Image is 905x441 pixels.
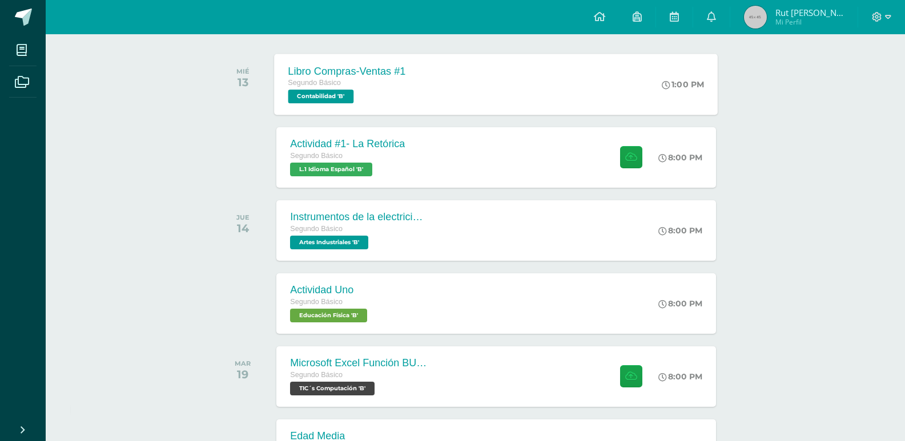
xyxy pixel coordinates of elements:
[290,236,368,249] span: Artes Industriales 'B'
[290,138,405,150] div: Actividad #1- La Retórica
[290,309,367,322] span: Educación Física 'B'
[236,75,250,89] div: 13
[236,221,250,235] div: 14
[236,67,250,75] div: MIÉ
[290,163,372,176] span: L.1 Idioma Español 'B'
[290,298,343,306] span: Segundo Básico
[744,6,767,29] img: 45x45
[775,17,844,27] span: Mi Perfil
[235,367,251,381] div: 19
[658,371,702,382] div: 8:00 PM
[662,79,705,90] div: 1:00 PM
[290,152,343,160] span: Segundo Básico
[290,211,427,223] div: Instrumentos de la electricidad
[235,359,251,367] div: MAR
[288,65,406,77] div: Libro Compras-Ventas #1
[290,284,370,296] div: Actividad Uno
[290,357,427,369] div: Microsoft Excel Función BUSCAR
[658,152,702,163] div: 8:00 PM
[290,371,343,379] span: Segundo Básico
[658,298,702,309] div: 8:00 PM
[288,79,341,87] span: Segundo Básico
[775,7,844,18] span: Rut [PERSON_NAME]
[658,225,702,236] div: 8:00 PM
[290,225,343,233] span: Segundo Básico
[236,213,250,221] div: JUE
[290,382,375,395] span: TIC´s Computación 'B'
[288,90,354,103] span: Contabilidad 'B'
